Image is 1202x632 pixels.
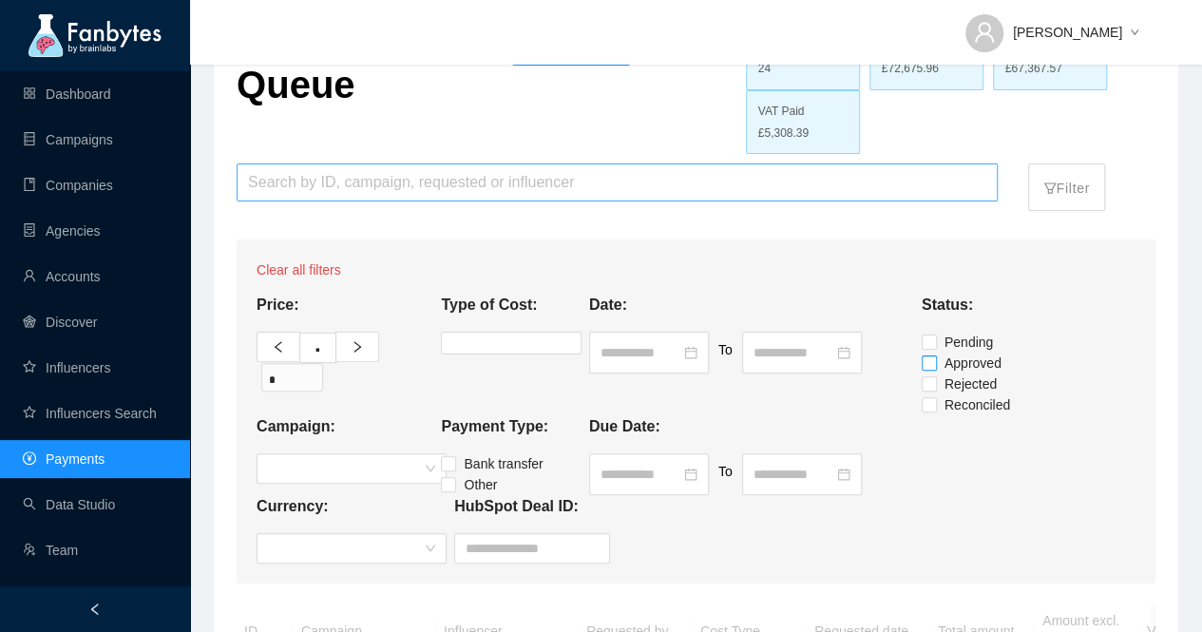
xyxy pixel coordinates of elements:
p: Price: [257,294,298,316]
p: Currency: [257,495,329,518]
span: user [973,21,996,44]
p: Type of Cost: [441,294,537,316]
span: left [272,340,285,354]
a: starInfluencers [23,360,110,375]
span: £67,367.57 [1005,60,1062,78]
button: [PERSON_NAME]down [950,10,1154,40]
p: Filter [1043,168,1090,199]
span: left [88,603,102,616]
p: Status: [922,294,973,316]
p: . [315,334,321,354]
a: radar-chartDiscover [23,315,97,330]
p: Campaign: [257,415,335,438]
a: usergroup-addTeam [23,543,78,558]
span: Bank transfer [456,453,550,474]
p: HubSpot Deal ID: [454,495,579,518]
p: Payment Queue [237,16,484,116]
button: filterFilter [1028,163,1105,211]
a: pay-circlePayments [23,451,105,467]
span: 24 [758,62,771,75]
p: To [709,453,742,482]
a: bookCompanies [23,178,113,193]
span: down [1130,28,1139,39]
a: appstoreDashboard [23,86,111,102]
span: right [351,340,364,354]
span: Rejected [937,373,1004,394]
p: Date: [589,294,627,316]
span: £72,675.96 [882,60,939,78]
a: searchData Studio [23,497,115,512]
p: Clear all filters [257,259,1135,280]
a: databaseCampaigns [23,132,113,147]
span: [PERSON_NAME] [1013,22,1122,43]
span: Other [456,474,505,495]
a: starInfluencers Search [23,406,157,421]
span: Pending [937,332,1001,353]
span: filter [1043,182,1057,195]
p: Due Date: [589,415,660,438]
span: Reconciled [937,394,1018,415]
span: £5,308.39 [758,124,809,143]
p: To [709,332,742,360]
a: userAccounts [23,269,101,284]
span: Approved [937,353,1009,373]
p: Payment Type: [441,415,548,438]
a: containerAgencies [23,223,101,239]
div: VAT Paid [758,103,848,121]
